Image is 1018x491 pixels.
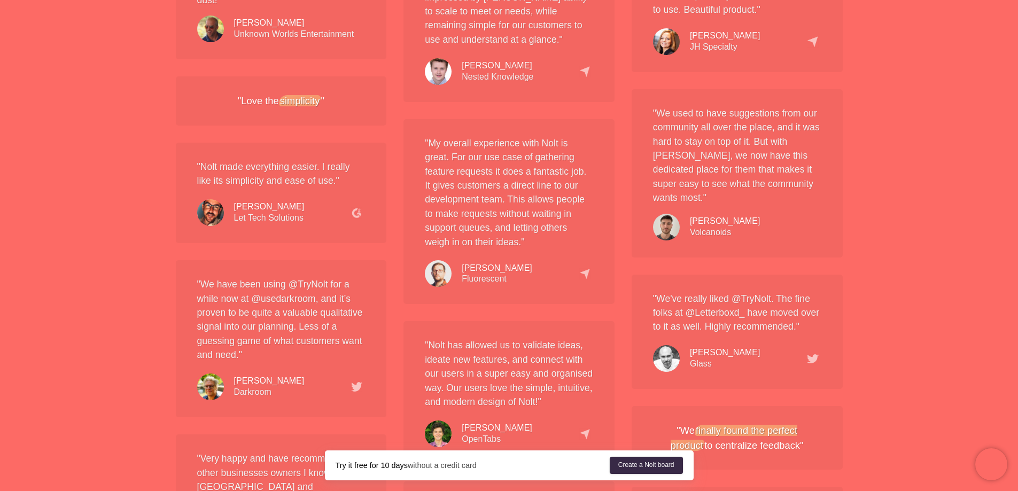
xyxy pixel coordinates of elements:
[351,207,362,219] img: g2.cb6f757962.png
[690,30,760,42] div: [PERSON_NAME]
[197,15,224,42] img: testimonial-charlie.3f8fbbe157.jpg
[653,345,680,372] img: testimonial-tomwatson.c8c24550f9.jpg
[425,260,452,287] img: testimonial-kelsey.ce8218c6df.jpg
[690,216,760,227] div: [PERSON_NAME]
[234,201,305,213] div: [PERSON_NAME]
[197,373,224,400] img: testimonial-jasper.06455394a6.jpg
[690,347,760,370] div: Glass
[234,18,354,29] div: [PERSON_NAME]
[462,60,533,83] div: Nested Knowledge
[462,423,532,434] div: [PERSON_NAME]
[462,263,532,285] div: Fluorescent
[462,263,532,274] div: [PERSON_NAME]
[690,30,760,53] div: JH Specialty
[975,448,1007,480] iframe: Chatra live chat
[197,277,366,362] p: "We have been using @TryNolt for a while now at @usedarkroom, and it’s proven to be quite a valua...
[234,376,305,398] div: Darkroom
[807,354,818,364] img: testimonial-tweet.366304717c.png
[425,420,452,447] img: testimonial-umberto.2540ef7933.jpg
[234,18,354,40] div: Unknown Worlds Entertainment
[690,347,760,358] div: [PERSON_NAME]
[197,160,366,188] p: "Nolt made everything easier. I really like its simplicity and ease of use."
[653,214,680,240] img: testimonial-richard.64b827b4bb.jpg
[653,28,680,55] img: testimonial-abby.44cb84b0bd.jpg
[632,89,843,258] div: " We used to have suggestions from our community all over the place, and it was hard to stay on t...
[234,376,305,387] div: [PERSON_NAME]
[425,136,593,249] p: "My overall experience with Nolt is great. For our use case of gathering feature requests it does...
[197,93,366,108] div: "Love the "
[653,292,821,334] p: "We've really liked @TryNolt. The fine folks at @Letterboxd_ have moved over to it as well. Highl...
[197,199,224,226] img: testimonial-scott.8bc7d11d2a.jpg
[336,461,408,470] strong: Try it free for 10 days
[653,423,821,453] div: "We to centralize feedback"
[462,423,532,445] div: OpenTabs
[579,428,590,440] img: capterra.78f6e3bf33.png
[462,60,533,72] div: [PERSON_NAME]
[425,58,452,85] img: testimonial-jeff.9fea154748.jpg
[351,382,362,392] img: testimonial-tweet.366304717c.png
[671,425,797,451] em: finally found the perfect product
[425,338,593,409] p: "Nolt has allowed us to validate ideas, ideate new features, and connect with our users in a supe...
[279,95,321,106] em: simplicity
[610,457,683,474] a: Create a Nolt board
[807,36,818,47] img: capterra.78f6e3bf33.png
[234,201,305,224] div: Let Tech Solutions
[336,460,610,471] div: without a credit card
[579,268,590,279] img: capterra.78f6e3bf33.png
[690,216,760,238] div: Volcanoids
[579,66,590,77] img: capterra.78f6e3bf33.png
